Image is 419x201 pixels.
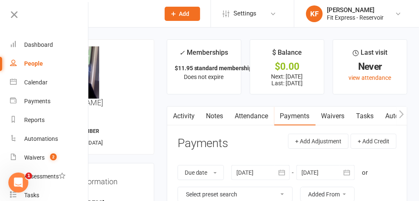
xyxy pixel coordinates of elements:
[24,98,50,104] div: Payments
[274,107,316,126] a: Payments
[201,107,229,126] a: Notes
[184,74,224,80] span: Does not expire
[258,73,316,87] p: Next: [DATE] Last: [DATE]
[49,8,154,20] input: Search...
[178,165,224,180] button: Due date
[10,54,89,73] a: People
[24,41,53,48] div: Dashboard
[50,153,57,160] span: 2
[24,173,65,180] div: Assessments
[24,60,43,67] div: People
[316,107,351,126] a: Waivers
[24,117,45,123] div: Reports
[8,173,28,193] iframe: Intercom live chat
[10,73,89,92] a: Calendar
[25,173,32,179] span: 1
[341,62,399,71] div: Never
[272,47,302,62] div: $ Balance
[175,65,253,71] strong: $11.95 standard membership
[10,111,89,130] a: Reports
[24,192,39,198] div: Tasks
[167,107,201,126] a: Activity
[353,47,387,62] div: Last visit
[10,92,89,111] a: Payments
[327,6,384,14] div: [PERSON_NAME]
[179,10,190,17] span: Add
[180,49,185,57] i: ✓
[10,167,89,186] a: Assessments
[349,74,391,81] a: view attendance
[288,134,349,149] button: + Add Adjustment
[51,174,143,186] h3: Contact information
[229,107,274,126] a: Attendance
[10,130,89,148] a: Automations
[10,36,89,54] a: Dashboard
[351,107,380,126] a: Tasks
[24,135,58,142] div: Automations
[233,4,256,23] span: Settings
[165,7,200,21] button: Add
[53,192,143,200] div: Email
[180,47,228,63] div: Memberships
[47,46,147,107] h3: [PERSON_NAME]
[258,62,316,71] div: $0.00
[24,154,45,161] div: Waivers
[10,148,89,167] a: Waivers 2
[351,134,396,149] button: + Add Credit
[306,5,323,22] div: KF
[178,137,228,150] h3: Payments
[362,168,368,178] div: or
[327,14,384,21] div: Fit Express - Reservoir
[24,79,48,86] div: Calendar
